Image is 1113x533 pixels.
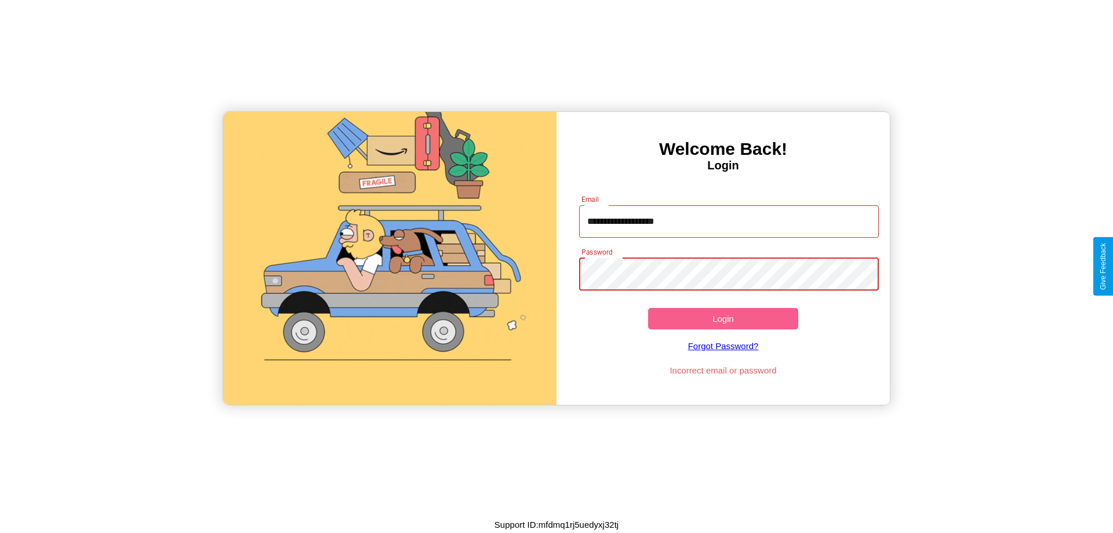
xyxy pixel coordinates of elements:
[1099,243,1107,290] div: Give Feedback
[556,159,890,172] h4: Login
[648,308,798,329] button: Login
[494,517,619,532] p: Support ID: mfdmq1rj5uedyxj32tj
[581,194,599,204] label: Email
[556,139,890,159] h3: Welcome Back!
[573,329,874,362] a: Forgot Password?
[573,362,874,378] p: Incorrect email or password
[223,112,556,405] img: gif
[581,247,612,257] label: Password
